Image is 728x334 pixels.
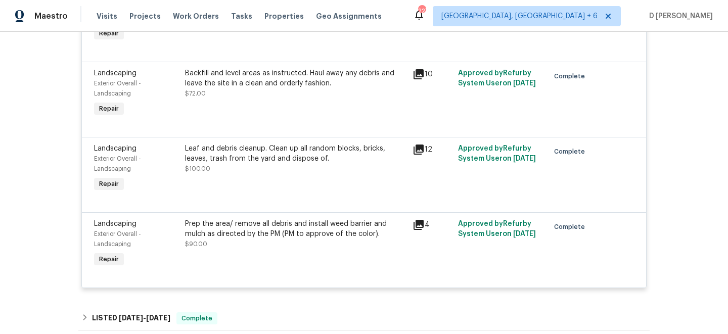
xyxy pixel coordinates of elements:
[513,155,536,162] span: [DATE]
[185,166,210,172] span: $100.00
[97,11,117,21] span: Visits
[185,68,406,88] div: Backfill and level areas as instructed. Haul away any debris and leave the site in a clean and or...
[264,11,304,21] span: Properties
[94,156,141,172] span: Exterior Overall - Landscaping
[458,70,536,87] span: Approved by Refurby System User on
[146,314,170,321] span: [DATE]
[458,145,536,162] span: Approved by Refurby System User on
[413,144,452,156] div: 12
[92,312,170,324] h6: LISTED
[185,219,406,239] div: Prep the area/ remove all debris and install weed barrier and mulch as directed by the PM (PM to ...
[34,11,68,21] span: Maestro
[94,220,136,227] span: Landscaping
[231,13,252,20] span: Tasks
[185,144,406,164] div: Leaf and debris cleanup. Clean up all random blocks, bricks, leaves, trash from the yard and disp...
[94,145,136,152] span: Landscaping
[413,219,452,231] div: 4
[119,314,143,321] span: [DATE]
[413,68,452,80] div: 10
[78,306,650,330] div: LISTED [DATE]-[DATE]Complete
[441,11,598,21] span: [GEOGRAPHIC_DATA], [GEOGRAPHIC_DATA] + 6
[173,11,219,21] span: Work Orders
[94,231,141,247] span: Exterior Overall - Landscaping
[94,70,136,77] span: Landscaping
[418,6,425,16] div: 227
[513,230,536,237] span: [DATE]
[554,71,589,81] span: Complete
[513,80,536,87] span: [DATE]
[554,147,589,157] span: Complete
[119,314,170,321] span: -
[185,241,207,247] span: $90.00
[95,104,123,114] span: Repair
[316,11,382,21] span: Geo Assignments
[177,313,216,323] span: Complete
[95,28,123,38] span: Repair
[129,11,161,21] span: Projects
[185,90,206,97] span: $72.00
[94,80,141,97] span: Exterior Overall - Landscaping
[458,220,536,237] span: Approved by Refurby System User on
[95,254,123,264] span: Repair
[554,222,589,232] span: Complete
[95,179,123,189] span: Repair
[645,11,713,21] span: D [PERSON_NAME]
